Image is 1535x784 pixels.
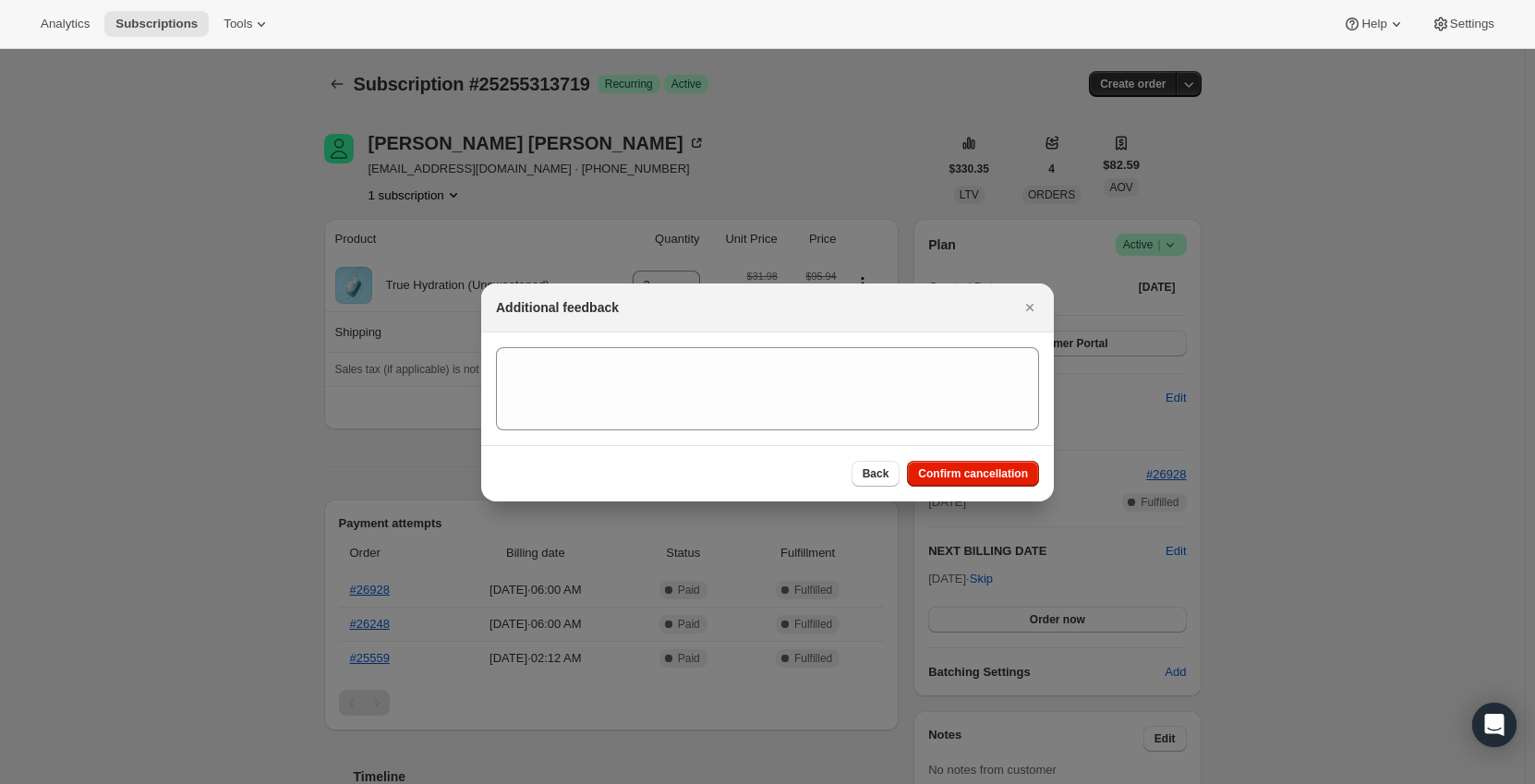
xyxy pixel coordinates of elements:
[41,17,90,31] span: Analytics
[907,461,1039,487] button: Confirm cancellation
[30,11,101,37] button: Analytics
[115,17,198,31] span: Subscriptions
[212,11,282,37] button: Tools
[863,466,889,481] span: Back
[1361,17,1386,31] span: Help
[1450,17,1494,31] span: Settings
[224,17,252,31] span: Tools
[104,11,209,37] button: Subscriptions
[1420,11,1505,37] button: Settings
[852,461,900,487] button: Back
[1017,295,1043,320] button: Close
[1472,703,1517,747] div: Open Intercom Messenger
[1332,11,1416,37] button: Help
[918,466,1028,481] span: Confirm cancellation
[496,298,619,317] h2: Additional feedback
